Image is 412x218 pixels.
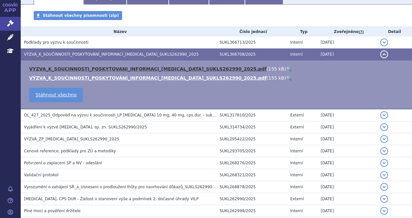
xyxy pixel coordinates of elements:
th: Číslo jednací [216,27,287,37]
span: VÝZVA_K_SOUČINNOSTI_POSKYTOVÁNÍ_INFORMACÍ_LENVIMA_SUKLS262990_2025 [24,52,199,57]
button: detail [380,38,388,46]
span: Cenové reference, podklady pro ZÚ a metodiky [24,149,116,153]
span: Externí [290,125,304,129]
span: 155 kB [269,66,284,71]
td: SUKL268878/2025 [216,181,287,193]
td: [DATE] [317,169,377,181]
td: [DATE] [317,121,377,133]
span: Interní [290,52,303,57]
span: Externí [290,113,304,117]
td: SUKL268321/2025 [216,169,287,181]
button: detail [380,195,388,203]
span: Externí [290,197,304,201]
td: SUKL262998/2025 [216,205,287,217]
span: Vyrozumění o zahájení SŘ_a_Usnesení o prodloužení lhůty pro navrhování důkazů_SUKLS262990/2025 [24,185,223,189]
span: 155 kB [269,75,284,81]
td: SUKL317810/2025 [216,109,287,121]
li: ( ) [29,75,406,81]
td: [DATE] [317,157,377,169]
span: Validační protokol [24,173,59,177]
td: [DATE] [317,205,377,217]
a: VÝZVA_K_SOUČINNOSTI_POSKYTOVÁNÍ_INFORMACÍ_[MEDICAL_DATA]_SUKLS262990_2025.pdf [29,75,267,81]
span: Vyjádření k výzvě LENVIMA, sp. zn. SUKLS262990/2025 [24,125,147,129]
a: Stáhnout všechno [29,88,83,102]
span: Potvrzení o zaplacení SP a NV - odeslání [24,161,102,165]
li: ( ) [29,66,406,72]
button: detail [380,207,388,215]
td: [DATE] [317,109,377,121]
span: VÝZVA_ZP_LENVIMA_SUKLS262990_2025 [24,137,119,141]
th: Název [21,27,216,37]
span: Interní [290,161,303,165]
span: Podklady pro výzvu k součinnosti [24,40,88,45]
td: [DATE] [317,181,377,193]
span: Interní [290,149,303,153]
span: Interní [290,137,303,141]
button: detail [380,123,388,131]
th: Detail [377,27,412,37]
a: 🔍 [286,66,292,71]
td: SUKL314734/2025 [216,121,287,133]
span: OL_427_2025_Odpověď na výzvu k součinnosti_LP LENVIMA 10 mg, 40 mg, cps.dur. - sukls262990/2025 [24,113,242,117]
button: detail [380,50,388,58]
abbr: (?) [359,30,364,34]
td: SUKL366708/2025 [216,49,287,60]
span: Interní [290,209,303,213]
button: detail [380,147,388,155]
a: 🔍 [286,75,292,81]
a: Stáhnout všechny písemnosti (zip) [34,11,122,20]
span: Plné moci a pověření držitele [24,209,81,213]
td: [DATE] [317,49,377,60]
td: [DATE] [317,133,377,145]
button: detail [380,159,388,167]
button: detail [380,171,388,179]
td: SUKL293705/2025 [216,145,287,157]
td: SUKL295422/2025 [216,133,287,145]
td: [DATE] [317,37,377,49]
a: VYZVA_K_SOUCINNOSTI_POSKYTOVANI_INFORMACI_[MEDICAL_DATA]_SUKLS262990_2025.pdf [29,66,267,71]
td: SUKL262990/2025 [216,193,287,205]
td: [DATE] [317,145,377,157]
th: Typ [287,27,317,37]
span: Stáhnout všechny písemnosti (zip) [43,13,119,18]
span: Interní [290,173,303,177]
button: detail [380,135,388,143]
span: LENVIMA, CPS DUR - Žádost o stanovení výše a podmínek 2. dočasné úhrady VILP [24,197,199,201]
button: detail [380,111,388,119]
td: SUKL268276/2025 [216,157,287,169]
button: detail [380,183,388,191]
span: Interní [290,40,303,45]
td: [DATE] [317,193,377,205]
th: Zveřejněno [317,27,377,37]
td: SUKL366713/2025 [216,37,287,49]
span: Interní [290,185,303,189]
